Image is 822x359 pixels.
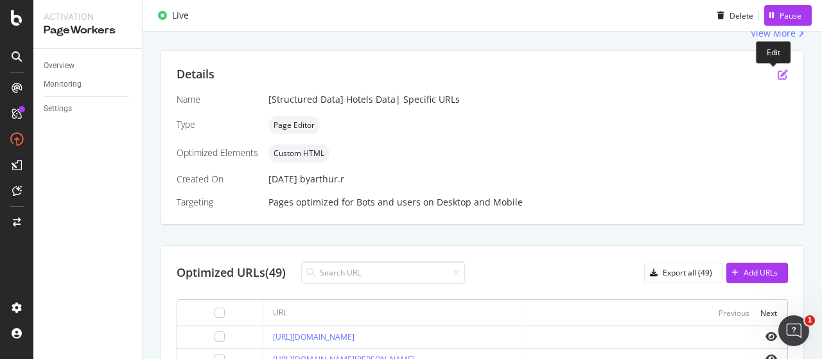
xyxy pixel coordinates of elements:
div: Bots and users [356,196,421,209]
a: View More [751,27,804,40]
div: PageWorkers [44,23,132,38]
div: Monitoring [44,78,82,91]
div: Type [177,118,258,131]
button: Delete [712,5,753,26]
a: Settings [44,102,133,116]
div: Optimized Elements [177,146,258,159]
div: Overview [44,59,74,73]
div: Details [177,66,214,83]
div: [DATE] [268,173,788,186]
a: Overview [44,59,133,73]
div: Previous [719,308,749,319]
div: by arthur.r [300,173,344,186]
div: Activation [44,10,132,23]
div: pen-to-square [778,69,788,80]
div: Live [172,9,189,22]
iframe: Intercom live chat [778,315,809,346]
button: Next [760,305,777,320]
div: Targeting [177,196,258,209]
i: eye [765,331,777,342]
div: neutral label [268,116,320,134]
a: [URL][DOMAIN_NAME] [273,331,354,342]
div: neutral label [268,144,329,162]
div: Created On [177,173,258,186]
button: Export all (49) [644,263,723,283]
div: Pause [780,10,801,21]
div: URL [273,307,287,319]
div: Name [177,93,258,106]
input: Search URL [301,261,465,284]
span: 1 [805,315,815,326]
div: Add URLs [744,267,778,278]
div: Desktop and Mobile [437,196,523,209]
button: Previous [719,305,749,320]
div: Settings [44,102,72,116]
div: View More [751,27,796,40]
button: Pause [764,5,812,26]
div: Optimized URLs (49) [177,265,286,281]
div: Pages optimized for on [268,196,788,209]
div: Export all (49) [663,267,712,278]
div: Edit [756,41,791,64]
a: Monitoring [44,78,133,91]
span: Page Editor [274,121,315,129]
span: Custom HTML [274,150,324,157]
button: Add URLs [726,263,788,283]
div: Next [760,308,777,319]
div: [Structured Data] Hotels Data| Specific URLs [268,93,788,106]
div: Delete [730,10,753,21]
